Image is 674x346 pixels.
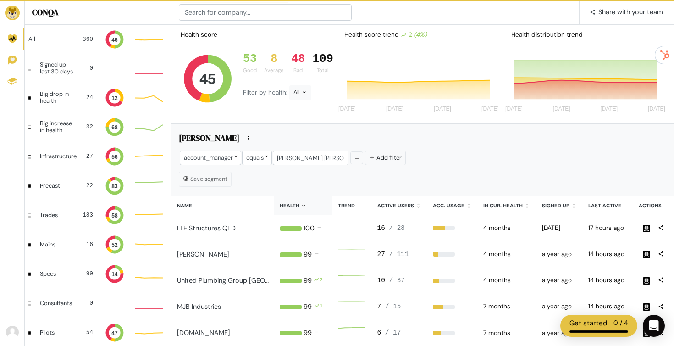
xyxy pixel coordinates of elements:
div: 2024-05-15 01:24pm [542,250,577,259]
th: Name [171,196,274,215]
div: 183 [78,211,93,219]
a: Trades 183 58 [25,201,171,230]
div: 99 [304,302,312,312]
span: / 15 [385,303,401,310]
button: Add filter [365,151,406,165]
div: 109 [312,52,333,66]
img: Avatar [6,326,19,339]
div: 2024-05-15 01:24pm [542,276,577,285]
div: 7 [377,302,422,312]
tspan: [DATE] [434,106,451,112]
input: Search for company... [179,4,352,21]
div: Health score [179,28,219,41]
a: Big drop in health 24 12 [25,83,171,112]
div: 99 [304,328,312,338]
th: Trend [332,196,371,215]
span: / 28 [389,224,405,232]
span: / 37 [389,277,405,284]
a: [PERSON_NAME] [177,250,229,258]
a: Signed up last 30 days 0 [25,54,171,83]
div: 2024-05-31 07:58am [542,329,577,338]
div: Mains [40,241,71,248]
span: / 111 [389,251,409,258]
div: equals [242,151,272,165]
div: 0 / 4 [613,318,628,329]
a: LTE Structures QLD [177,224,236,232]
a: United Plumbing Group [GEOGRAPHIC_DATA] [177,276,316,285]
a: All 360 46 [25,25,171,54]
tspan: [DATE] [600,106,618,112]
div: Big drop in health [40,91,75,104]
div: 27 [377,250,422,260]
div: 1 [320,302,323,312]
div: 2025-04-28 12:00am [483,223,531,233]
div: 27 [84,152,93,161]
a: Big increase in health 32 68 [25,112,171,142]
div: 2025-05-05 12:00am [483,276,531,285]
div: 35% [433,331,472,335]
div: 47% [433,305,472,309]
span: Filter by health: [243,89,289,96]
div: All [289,85,311,100]
div: 2 [401,30,427,39]
div: 24 [82,93,93,102]
div: 2025-01-13 12:00am [483,302,531,311]
div: Total [312,67,333,74]
h5: [PERSON_NAME] [179,133,239,146]
tspan: [DATE] [648,106,665,112]
div: 0 [84,64,93,73]
u: Health [280,202,299,209]
div: Precast [40,183,71,189]
a: Mains 16 52 [25,230,171,259]
div: Open Intercom Messenger [643,315,665,337]
div: 6 [377,328,422,338]
div: 2025-05-05 12:00am [483,250,531,259]
div: 99 [78,269,93,278]
div: 99 [304,276,312,286]
div: Get started! [569,318,609,329]
th: Actions [633,196,674,215]
div: 54 [78,328,93,337]
u: Acc. Usage [433,202,464,209]
tspan: [DATE] [553,106,570,112]
div: 360 [78,35,93,44]
div: 10 [377,276,422,286]
th: Last active [583,196,633,215]
div: account_manager [180,151,241,165]
div: 32 [83,123,93,131]
div: Bad [291,67,305,74]
a: Precast 22 83 [25,171,171,201]
div: Trades [40,212,71,218]
div: Health score trend [337,27,504,43]
div: 53 [243,52,257,66]
h5: CONQA [32,7,164,17]
tspan: [DATE] [338,106,356,112]
div: Pilots [40,329,71,336]
div: 2025-08-25 05:39pm [588,223,627,233]
div: 8 [264,52,284,66]
a: [DOMAIN_NAME] [177,329,230,337]
span: / 17 [385,329,401,336]
div: 2025-08-25 07:59pm [588,302,627,311]
a: MJB Industries [177,302,221,311]
div: 100 [304,223,315,234]
img: Brand [5,6,20,20]
u: Active users [377,202,414,209]
div: 2024-06-30 02:47pm [542,302,577,311]
div: 48 [291,52,305,66]
div: 2025-02-26 01:07pm [542,223,577,233]
div: 2025-08-25 08:35pm [588,250,627,259]
tspan: [DATE] [505,106,523,112]
a: Infrastructure 27 56 [25,142,171,171]
div: 16 [377,223,422,234]
div: 22 [78,181,93,190]
i: (4%) [414,31,427,39]
tspan: [DATE] [481,106,499,112]
div: 2 [320,276,323,286]
div: 16 [78,240,93,249]
div: 24% [433,252,472,257]
div: Signed up last 30 days [40,61,77,75]
tspan: [DATE] [386,106,403,112]
div: 2025-08-25 08:15pm [588,276,627,285]
div: Average [264,67,284,74]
